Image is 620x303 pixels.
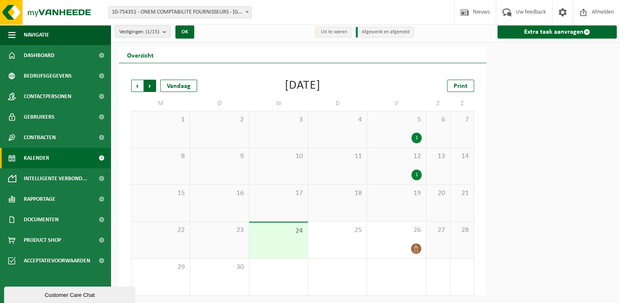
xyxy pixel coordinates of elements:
span: 5 [371,115,422,124]
span: 29 [136,263,186,272]
span: Volgende [144,80,156,92]
a: Extra taak aanvragen [497,25,617,39]
td: D [190,96,249,111]
td: D [308,96,367,111]
span: Navigatie [24,25,49,45]
span: 4 [312,115,363,124]
span: 23 [194,226,245,235]
span: Product Shop [24,230,61,250]
span: Vorige [131,80,143,92]
span: Contactpersonen [24,86,71,107]
span: Print [454,83,468,90]
span: Acceptatievoorwaarden [24,250,90,271]
span: 11 [312,152,363,161]
span: Documenten [24,209,59,230]
span: Kalender [24,148,49,168]
div: [DATE] [285,80,320,92]
span: Bedrijfsgegevens [24,66,72,86]
span: 13 [430,152,446,161]
span: 8 [136,152,186,161]
span: Gebruikers [24,107,55,127]
span: 12 [371,152,422,161]
span: 10 [253,152,304,161]
span: 19 [371,189,422,198]
h2: Overzicht [119,47,162,63]
span: 18 [312,189,363,198]
div: 1 [411,170,422,180]
span: 15 [136,189,186,198]
span: 6 [430,115,446,124]
span: 2 [194,115,245,124]
a: Print [447,80,474,92]
iframe: chat widget [4,285,137,303]
span: 17 [253,189,304,198]
span: Contracten [24,127,56,148]
div: Vandaag [160,80,197,92]
span: 16 [194,189,245,198]
span: Intelligente verbond... [24,168,87,189]
span: 7 [454,115,470,124]
span: 20 [430,189,446,198]
span: Vestigingen [119,26,159,38]
button: OK [175,25,194,39]
span: 10-754351 - ONEM COMPTABILITE FOURNISSEURS - BRUXELLES [108,6,252,18]
span: 25 [312,226,363,235]
span: 21 [454,189,470,198]
td: Z [450,96,475,111]
span: 3 [253,115,304,124]
li: Afgewerkt en afgemeld [356,27,414,38]
span: 9 [194,152,245,161]
td: V [367,96,426,111]
span: 24 [253,227,304,236]
li: Uit te voeren [315,27,352,38]
span: 26 [371,226,422,235]
span: 28 [454,226,470,235]
button: Vestigingen(1/15) [115,25,170,38]
span: Rapportage [24,189,55,209]
span: 10-754351 - ONEM COMPTABILITE FOURNISSEURS - BRUXELLES [109,7,251,18]
div: 1 [411,133,422,143]
td: Z [426,96,450,111]
span: 27 [430,226,446,235]
td: W [249,96,308,111]
span: 30 [194,263,245,272]
span: Dashboard [24,45,55,66]
span: 1 [136,115,186,124]
td: M [131,96,190,111]
count: (1/15) [145,29,159,34]
span: 14 [454,152,470,161]
span: 22 [136,226,186,235]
